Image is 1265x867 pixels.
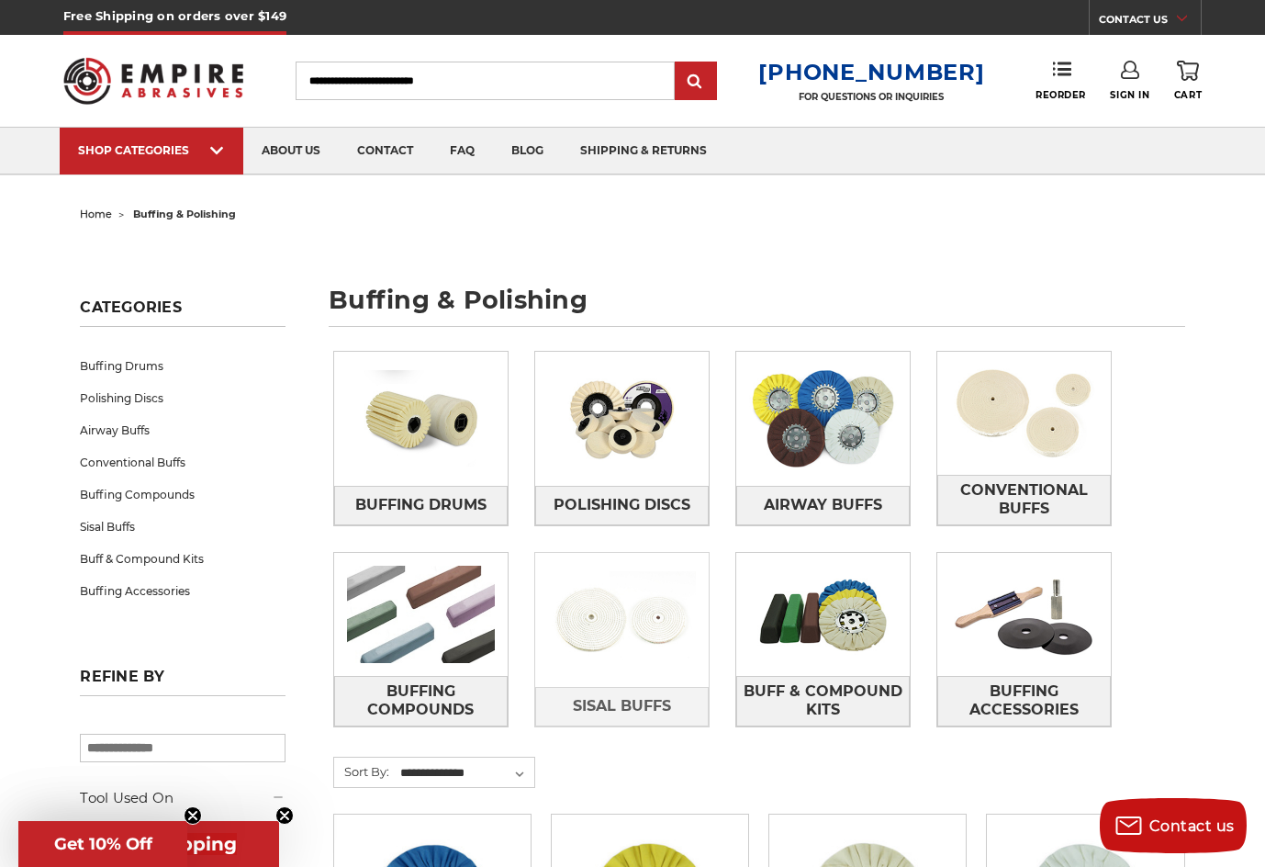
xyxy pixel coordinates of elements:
span: Sign In [1110,89,1149,101]
a: blog [493,128,562,175]
a: Conventional Buffs [80,446,285,479]
a: Polishing Discs [535,486,709,525]
button: Close teaser [184,806,202,825]
span: buffing & polishing [133,208,236,220]
a: Buffing Drums [80,350,285,382]
a: CONTACT US [1099,9,1201,35]
a: Buffing Compounds [334,676,508,726]
span: Contact us [1149,817,1235,835]
span: Get 10% Off [54,834,152,854]
div: SHOP CATEGORIES [78,143,225,157]
a: Buff & Compound Kits [80,543,285,575]
a: Airway Buffs [80,414,285,446]
a: Buffing Accessories [80,575,285,607]
button: Contact us [1100,798,1247,853]
span: Buff & Compound Kits [737,676,909,726]
span: Airway Buffs [764,490,882,521]
img: Polishing Discs [535,357,709,480]
img: Empire Abrasives [63,46,243,117]
img: Sisal Buffs [535,558,709,681]
a: contact [339,128,431,175]
a: Angle Grinder [80,819,285,851]
select: Sort By: [397,760,534,787]
a: Airway Buffs [736,486,910,525]
img: Buffing Compounds [334,553,508,676]
h5: Tool Used On [80,787,285,809]
a: Sisal Buffs [535,687,709,726]
button: Close teaser [275,806,294,825]
a: faq [431,128,493,175]
img: Buffing Drums [334,357,508,480]
img: Buffing Accessories [937,553,1111,676]
div: Get Free ShippingClose teaser [18,821,279,867]
span: Cart [1174,89,1202,101]
h5: Categories [80,298,285,327]
a: Reorder [1036,61,1086,100]
label: Sort By: [334,758,389,785]
a: Polishing Discs [80,382,285,414]
a: home [80,208,112,220]
a: Conventional Buffs [937,475,1111,525]
a: Sisal Buffs [80,511,285,543]
img: Conventional Buffs [937,352,1111,475]
a: shipping & returns [562,128,725,175]
h5: Refine by [80,668,285,696]
a: Buffing Accessories [937,676,1111,726]
span: Buffing Compounds [335,676,507,726]
img: Airway Buffs [736,357,910,480]
a: [PHONE_NUMBER] [758,59,984,85]
a: Buffing Compounds [80,479,285,511]
span: Sisal Buffs [573,691,671,722]
img: Buff & Compound Kits [736,553,910,676]
span: Conventional Buffs [938,475,1110,524]
div: Get 10% OffClose teaser [18,821,187,867]
a: about us [243,128,339,175]
h1: buffing & polishing [329,287,1184,327]
span: Buffing Drums [355,490,487,521]
p: FOR QUESTIONS OR INQUIRIES [758,91,984,103]
span: Buffing Accessories [938,676,1110,726]
input: Submit [677,63,714,100]
a: Buffing Drums [334,486,508,525]
span: Polishing Discs [554,490,690,521]
a: Buff & Compound Kits [736,676,910,726]
a: Cart [1174,61,1202,101]
span: Reorder [1036,89,1086,101]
